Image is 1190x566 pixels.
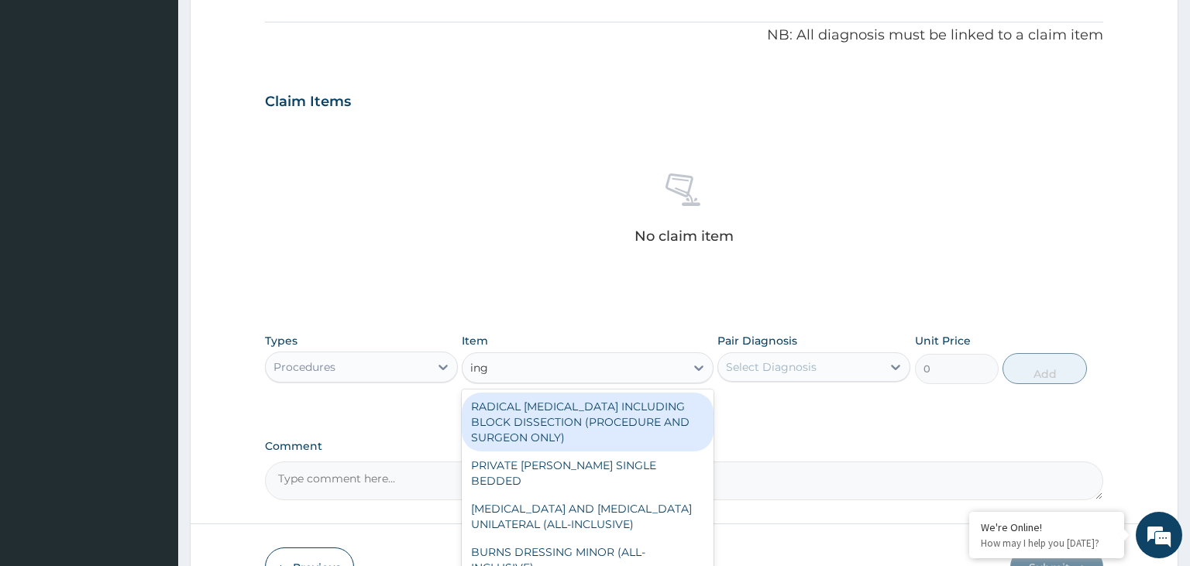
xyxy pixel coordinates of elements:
[981,537,1113,550] p: How may I help you today?
[265,334,297,348] label: Types
[462,333,488,348] label: Item
[254,8,291,45] div: Minimize live chat window
[265,94,351,111] h3: Claim Items
[265,440,1104,453] label: Comment
[8,390,295,444] textarea: Type your message and hit 'Enter'
[462,495,714,538] div: [MEDICAL_DATA] AND [MEDICAL_DATA] UNILATERAL (ALL-INCLUSIVE)
[90,179,214,335] span: We're online!
[273,359,335,375] div: Procedures
[265,26,1104,46] p: NB: All diagnosis must be linked to a claim item
[462,451,714,495] div: PRIVATE [PERSON_NAME] SINGLE BEDDED
[1003,353,1086,384] button: Add
[717,333,797,348] label: Pair Diagnosis
[462,393,714,451] div: RADICAL [MEDICAL_DATA] INCLUDING BLOCK DISSECTION (PROCEDURE AND SURGEON ONLY)
[29,77,63,116] img: d_794563401_company_1708531726252_794563401
[726,359,817,375] div: Select Diagnosis
[81,87,260,107] div: Chat with us now
[915,333,971,348] label: Unit Price
[635,228,734,244] p: No claim item
[981,520,1113,534] div: We're Online!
